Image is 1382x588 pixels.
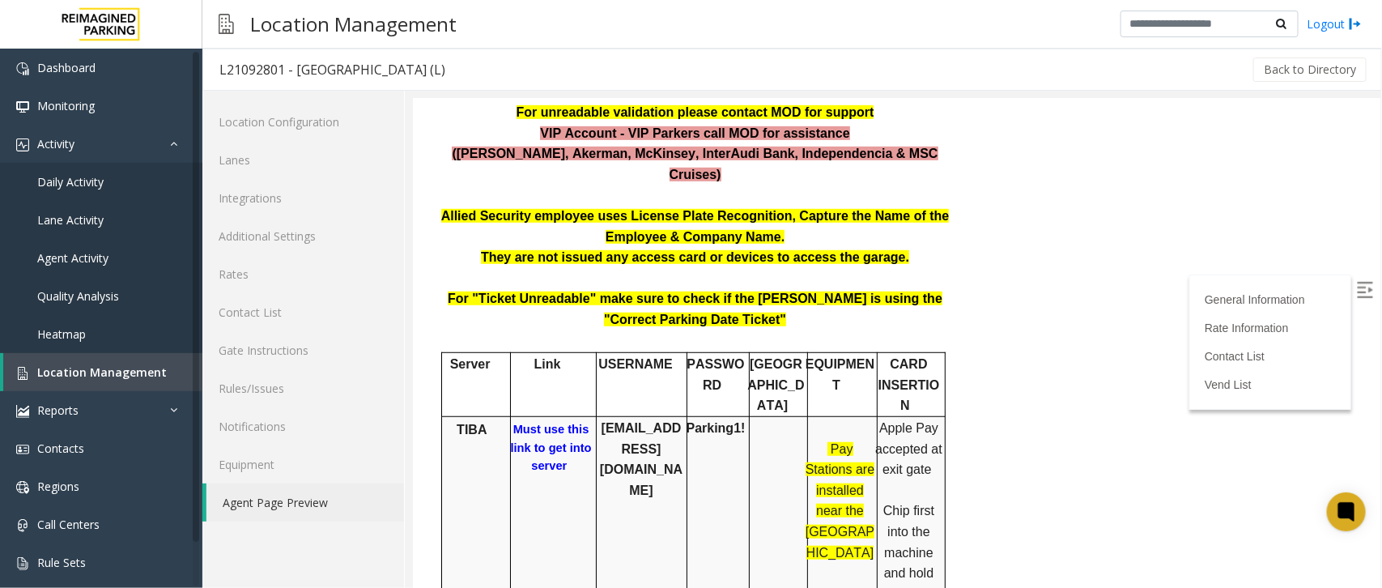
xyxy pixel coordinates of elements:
[16,519,29,532] img: 'icon'
[37,326,86,342] span: Heatmap
[37,60,96,75] span: Dashboard
[202,141,404,179] a: Lanes
[202,217,404,255] a: Additional Settings
[37,98,95,113] span: Monitoring
[202,407,404,445] a: Notifications
[185,258,260,272] span: USERNAME
[35,193,529,228] b: For "Ticket Unreadable" make sure to check if the [PERSON_NAME] is using the "Correct Parking Dat...
[1307,15,1362,32] a: Logout
[37,136,74,151] span: Activity
[37,403,79,418] span: Reports
[206,484,404,522] a: Agent Page Preview
[202,179,404,217] a: Integrations
[393,343,461,461] span: Pay Stations are installed near the [GEOGRAPHIC_DATA]
[16,367,29,380] img: 'icon'
[37,174,104,190] span: Daily Activity
[202,369,404,407] a: Rules/Issues
[466,258,527,313] span: CARD INSERTION
[792,194,892,207] a: General Information
[37,555,86,570] span: Rule Sets
[16,100,29,113] img: 'icon'
[1349,15,1362,32] img: logout
[97,323,178,373] a: Must use this link to get into server
[121,258,148,272] span: Link
[37,441,84,456] span: Contacts
[127,28,436,41] b: VIP Account - VIP Parkers call MOD for assistance
[274,258,331,293] span: PASSWORD
[37,250,108,266] span: Agent Activity
[16,557,29,570] img: 'icon'
[3,353,202,391] a: Location Management
[219,59,445,80] div: L21092801 - [GEOGRAPHIC_DATA] (L)
[274,322,333,336] b: Parking1!
[16,62,29,75] img: 'icon'
[187,322,270,398] b: [EMAIL_ADDRESS][DOMAIN_NAME]
[44,324,74,338] span: TIBA
[944,183,960,199] img: Open/Close Sidebar Menu
[334,258,391,313] span: [GEOGRAPHIC_DATA]
[202,293,404,331] a: Contact List
[39,48,525,83] b: ([PERSON_NAME], Akerman, McKinsey, InterAudi Bank, Independencia & MSC Cruises)
[16,138,29,151] img: 'icon'
[16,481,29,494] img: 'icon'
[242,4,465,44] h3: Location Management
[202,445,404,484] a: Equipment
[219,4,234,44] img: pageIcon
[97,324,178,373] b: Must use this link to get into server
[37,212,104,228] span: Lane Activity
[393,258,461,293] span: EQUIPMENT
[202,103,404,141] a: Location Configuration
[104,6,461,20] b: For unreadable validation please contact MOD for support
[792,223,876,236] a: Rate Information
[37,517,100,532] span: Call Centers
[792,279,839,292] a: Vend List
[16,405,29,418] img: 'icon'
[37,258,78,272] span: Server
[462,322,529,377] span: Apple Pay accepted at exit gate
[16,443,29,456] img: 'icon'
[28,110,537,145] b: Allied Security employee uses License Plate Recognition, Capture the Name of the Employee & Compa...
[37,364,167,380] span: Location Management
[68,151,496,165] b: They are not issued any access card or devices to access the garage.
[202,255,404,293] a: Rates
[37,288,119,304] span: Quality Analysis
[1253,58,1367,82] button: Back to Directory
[37,479,79,494] span: Regions
[792,251,852,264] a: Contact List
[202,331,404,369] a: Gate Instructions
